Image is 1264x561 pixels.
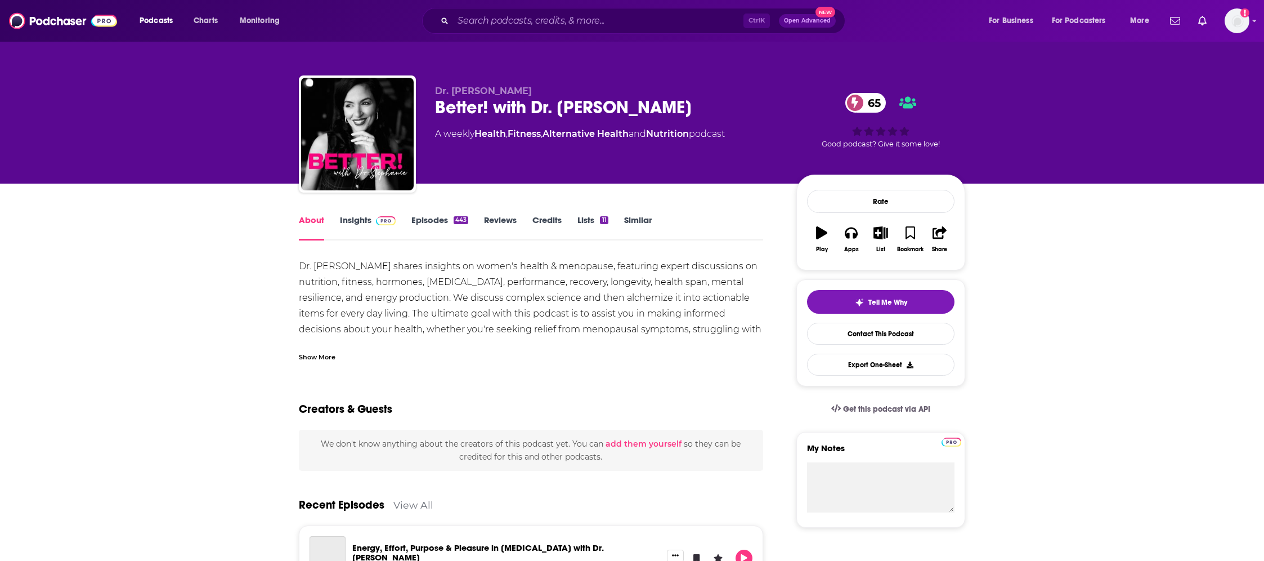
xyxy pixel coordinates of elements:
span: Good podcast? Give it some love! [822,140,940,148]
button: open menu [1122,12,1163,30]
button: open menu [1045,12,1122,30]
img: Podchaser Pro [942,438,961,447]
div: 11 [600,216,608,224]
a: Pro website [942,436,961,447]
a: Show notifications dropdown [1166,11,1185,30]
a: Show notifications dropdown [1194,11,1211,30]
a: Health [474,128,506,139]
span: 65 [857,93,886,113]
div: 443 [454,216,468,224]
div: Play [816,246,828,253]
span: Charts [194,13,218,29]
span: Tell Me Why [868,298,907,307]
span: Open Advanced [784,18,831,24]
span: Logged in as Ashley_Beenen [1225,8,1249,33]
span: Dr. [PERSON_NAME] [435,86,532,96]
button: Share [925,219,954,260]
span: For Business [989,13,1033,29]
button: Export One-Sheet [807,354,954,376]
a: Reviews [484,215,517,241]
button: Bookmark [895,219,925,260]
label: My Notes [807,443,954,462]
div: Apps [844,246,859,253]
a: Credits [532,215,562,241]
span: and [629,128,646,139]
a: View All [393,499,433,511]
div: A weekly podcast [435,127,725,141]
button: add them yourself [606,439,682,448]
span: We don't know anything about the creators of this podcast yet . You can so they can be credited f... [321,439,741,461]
button: Open AdvancedNew [779,14,836,28]
button: tell me why sparkleTell Me Why [807,290,954,314]
svg: Add a profile image [1240,8,1249,17]
a: Lists11 [577,215,608,241]
span: , [541,128,543,139]
div: Share [932,246,947,253]
div: 65Good podcast? Give it some love! [796,86,965,155]
a: Episodes443 [411,215,468,241]
a: Alternative Health [543,128,629,139]
button: Show profile menu [1225,8,1249,33]
a: Similar [624,215,652,241]
a: Charts [186,12,225,30]
a: Recent Episodes [299,498,384,512]
button: Play [807,219,836,260]
span: Ctrl K [743,14,770,28]
div: List [876,246,885,253]
a: Nutrition [646,128,689,139]
a: Contact This Podcast [807,323,954,345]
div: Bookmark [897,246,924,253]
a: InsightsPodchaser Pro [340,215,396,241]
img: Better! with Dr. Stephanie [301,78,414,190]
div: Rate [807,190,954,213]
button: List [866,219,895,260]
a: About [299,215,324,241]
button: open menu [232,12,294,30]
img: Podchaser - Follow, Share and Rate Podcasts [9,10,117,32]
span: , [506,128,508,139]
img: User Profile [1225,8,1249,33]
div: Search podcasts, credits, & more... [433,8,856,34]
button: open menu [981,12,1047,30]
a: 65 [845,93,886,113]
span: Monitoring [240,13,280,29]
a: Get this podcast via API [822,395,939,423]
span: For Podcasters [1052,13,1106,29]
span: More [1130,13,1149,29]
h2: Creators & Guests [299,402,392,416]
img: tell me why sparkle [855,298,864,307]
button: open menu [132,12,187,30]
span: Podcasts [140,13,173,29]
a: Fitness [508,128,541,139]
input: Search podcasts, credits, & more... [453,12,743,30]
button: Apps [836,219,866,260]
img: Podchaser Pro [376,216,396,225]
span: Get this podcast via API [843,404,930,414]
span: New [815,7,836,17]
